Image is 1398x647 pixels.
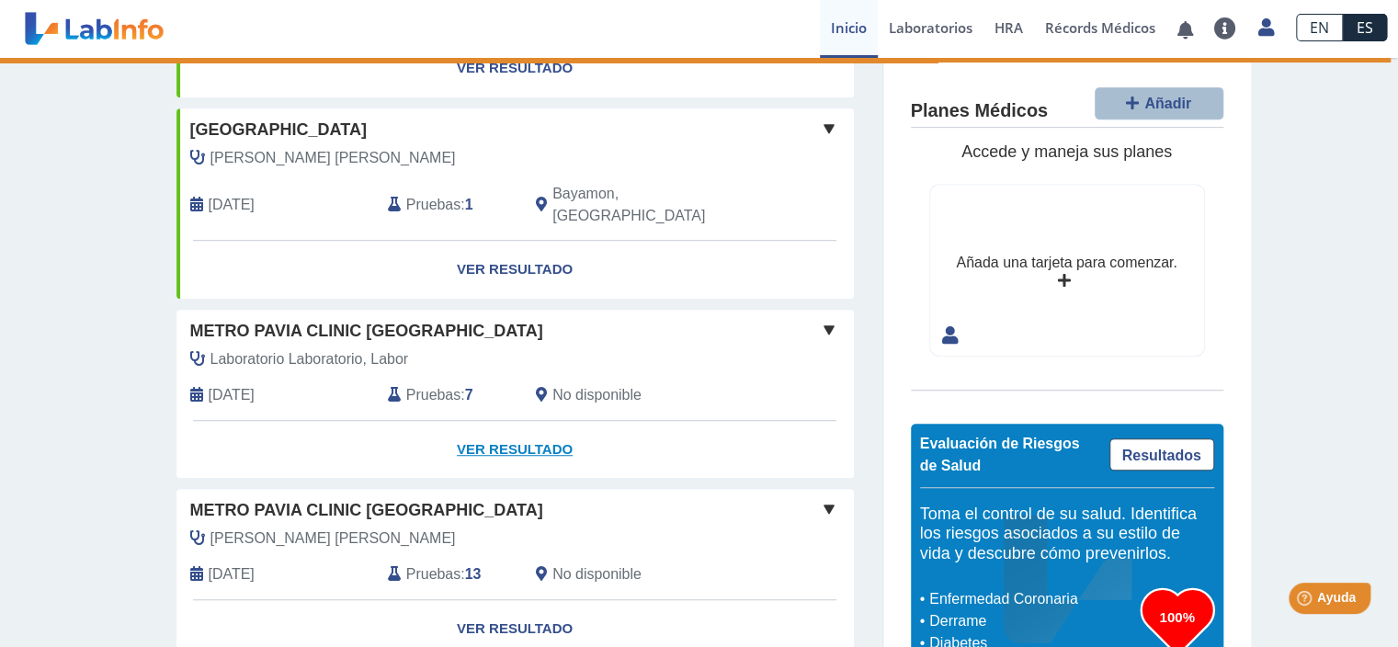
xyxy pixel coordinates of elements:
span: 2025-10-03 [209,384,255,406]
a: Ver Resultado [176,421,854,479]
span: Cruz Dardiz, Nicolas [210,528,456,550]
a: Resultados [1109,438,1214,471]
li: Enfermedad Coronaria [925,588,1141,610]
span: [GEOGRAPHIC_DATA] [190,118,367,142]
h4: Planes Médicos [911,100,1048,122]
span: No disponible [552,563,642,585]
li: Derrame [925,610,1141,632]
a: EN [1296,14,1343,41]
iframe: Help widget launcher [1234,575,1378,627]
a: Ver Resultado [176,40,854,97]
span: No disponible [552,384,642,406]
div: : [374,384,522,406]
div: : [374,563,522,585]
span: 2024-12-31 [209,563,255,585]
b: 13 [465,566,482,582]
span: Pruebas [406,194,460,216]
span: Pruebas [406,384,460,406]
b: 1 [465,197,473,212]
span: 1899-12-30 [209,194,255,216]
span: Accede y maneja sus planes [961,142,1172,161]
span: Bayamon, PR [552,183,756,227]
span: Añadir [1144,96,1191,111]
button: Añadir [1095,87,1223,119]
b: 7 [465,387,473,403]
span: HRA [995,18,1023,37]
h5: Toma el control de su salud. Identifica los riesgos asociados a su estilo de vida y descubre cómo... [920,505,1214,564]
a: Ver Resultado [176,241,854,299]
span: Pruebas [406,563,460,585]
div: : [374,183,522,227]
span: Metro Pavia Clinic [GEOGRAPHIC_DATA] [190,319,543,344]
span: Evaluación de Riesgos de Salud [920,436,1080,473]
a: ES [1343,14,1387,41]
span: Laboratorio Laboratorio, Labor [210,348,409,370]
div: Añada una tarjeta para comenzar. [956,252,1176,274]
h3: 100% [1141,606,1214,629]
span: Metro Pavia Clinic [GEOGRAPHIC_DATA] [190,498,543,523]
span: Lugo Lopez, Zahira [210,147,456,169]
